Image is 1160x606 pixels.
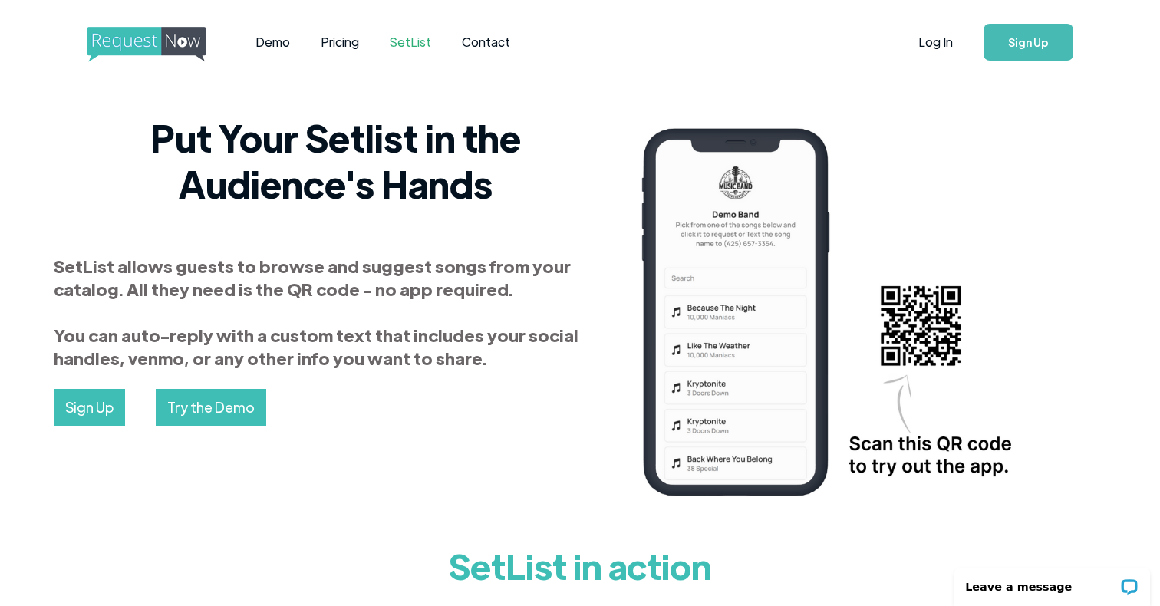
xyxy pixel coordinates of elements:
[984,24,1073,61] a: Sign Up
[54,255,578,369] strong: SetList allows guests to browse and suggest songs from your catalog. All they need is the QR code...
[447,18,526,66] a: Contact
[87,27,202,58] a: home
[240,18,305,66] a: Demo
[374,18,447,66] a: SetList
[156,389,266,426] a: Try the Demo
[87,27,235,62] img: requestnow logo
[54,389,125,426] a: Sign Up
[903,15,968,69] a: Log In
[305,18,374,66] a: Pricing
[54,114,618,206] h2: Put Your Setlist in the Audience's Hands
[158,535,1002,596] h1: SetList in action
[944,558,1160,606] iframe: LiveChat chat widget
